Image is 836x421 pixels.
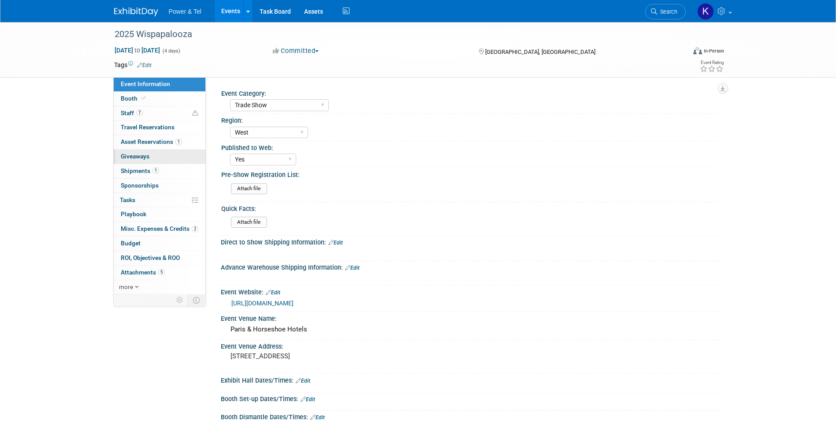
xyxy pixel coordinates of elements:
[221,261,722,272] div: Advance Warehouse Shipping Information:
[310,414,325,421] a: Edit
[301,396,315,402] a: Edit
[114,106,205,120] a: Staff7
[158,269,165,275] span: 5
[119,283,133,290] span: more
[114,164,205,178] a: Shipments1
[114,207,205,222] a: Playbook
[121,138,182,145] span: Asset Reservations
[192,109,198,117] span: Potential Scheduling Conflict -- at least one attendee is tagged in another overlapping event.
[114,60,152,69] td: Tags
[221,202,718,213] div: Quick Facts:
[270,46,322,56] button: Committed
[111,26,673,42] div: 2025 Wispapalooza
[114,135,205,149] a: Asset Reservations1
[121,153,149,160] span: Giveaways
[114,46,160,54] span: [DATE] [DATE]
[114,120,205,135] a: Travel Reservations
[328,240,343,246] a: Edit
[133,47,141,54] span: to
[657,8,677,15] span: Search
[703,48,724,54] div: In-Person
[121,225,198,232] span: Misc. Expenses & Credits
[114,193,205,207] a: Tasks
[114,237,205,251] a: Budget
[296,378,310,384] a: Edit
[187,294,205,306] td: Toggle Event Tabs
[485,49,595,55] span: [GEOGRAPHIC_DATA], [GEOGRAPHIC_DATA]
[121,182,159,189] span: Sponsorships
[175,139,182,145] span: 1
[645,4,686,19] a: Search
[114,92,205,106] a: Booth
[221,392,722,404] div: Booth Set-up Dates/Times:
[221,340,722,351] div: Event Venue Address:
[121,124,175,131] span: Travel Reservations
[121,167,159,174] span: Shipments
[221,312,722,323] div: Event Venue Name:
[121,240,141,247] span: Budget
[162,48,180,54] span: (4 days)
[121,254,180,261] span: ROI, Objectives & ROO
[169,8,201,15] span: Power & Tel
[121,109,143,117] span: Staff
[221,114,718,125] div: Region:
[137,62,152,68] a: Edit
[693,47,702,54] img: Format-Inperson.png
[231,300,294,307] a: [URL][DOMAIN_NAME]
[221,286,722,297] div: Event Website:
[230,352,420,360] pre: [STREET_ADDRESS]
[221,87,718,98] div: Event Category:
[221,141,718,152] div: Published to Web:
[227,323,716,336] div: Paris & Horseshoe Hotels
[152,167,159,174] span: 1
[634,46,725,59] div: Event Format
[114,179,205,193] a: Sponsorships
[121,210,146,218] span: Playbook
[221,236,722,247] div: Direct to Show Shipping Information:
[114,251,205,265] a: ROI, Objectives & ROO
[121,95,148,102] span: Booth
[700,60,724,65] div: Event Rating
[120,196,135,203] span: Tasks
[141,96,146,101] i: Booth reservation complete
[221,374,722,385] div: Exhibit Hall Dates/Times:
[172,294,188,306] td: Personalize Event Tab Strip
[345,265,360,271] a: Edit
[136,109,143,116] span: 7
[114,77,205,91] a: Event Information
[114,8,158,16] img: ExhibitDay
[121,269,165,276] span: Attachments
[114,266,205,280] a: Attachments5
[114,222,205,236] a: Misc. Expenses & Credits2
[121,80,170,87] span: Event Information
[697,3,714,20] img: Kelley Hood
[192,226,198,232] span: 2
[114,150,205,164] a: Giveaways
[221,168,718,179] div: Pre-Show Registration List:
[114,280,205,294] a: more
[266,289,280,296] a: Edit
